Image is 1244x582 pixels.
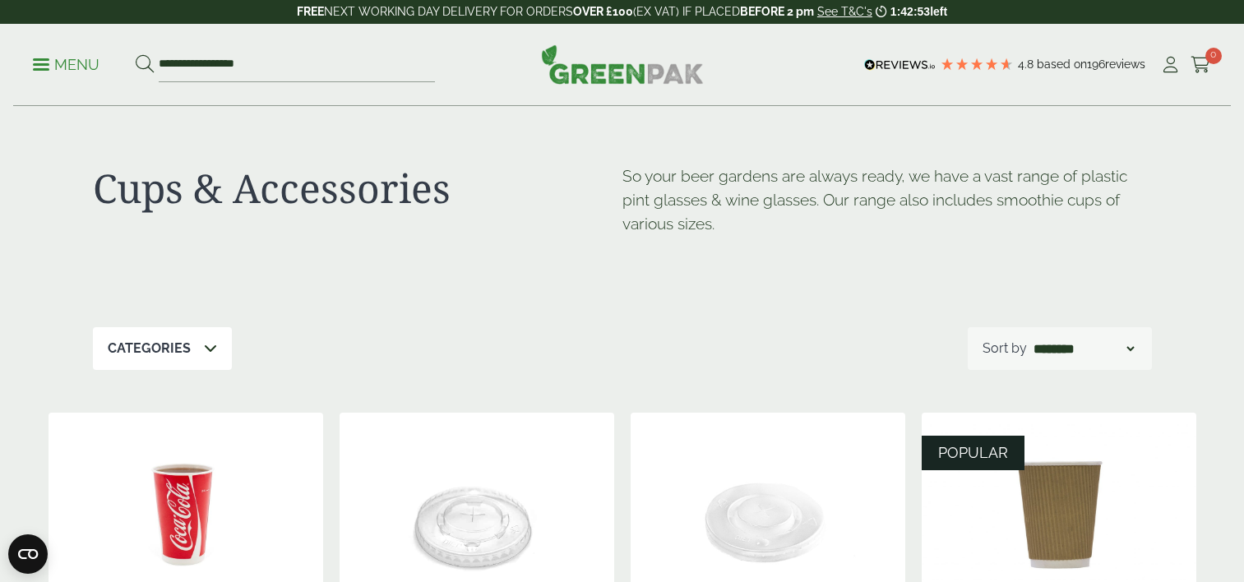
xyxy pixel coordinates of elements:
[1087,58,1105,71] span: 196
[33,55,99,72] a: Menu
[93,164,622,212] h1: Cups & Accessories
[1037,58,1087,71] span: Based on
[1160,57,1181,73] i: My Account
[983,339,1027,358] p: Sort by
[864,59,936,71] img: REVIEWS.io
[817,5,872,18] a: See T&C's
[541,44,704,84] img: GreenPak Supplies
[1191,57,1211,73] i: Cart
[622,164,1152,235] p: So your beer gardens are always ready, we have a vast range of plastic pint glasses & wine glasse...
[8,534,48,574] button: Open CMP widget
[1105,58,1145,71] span: reviews
[1018,58,1037,71] span: 4.8
[573,5,633,18] strong: OVER £100
[1191,53,1211,77] a: 0
[938,444,1008,461] span: POPULAR
[1205,48,1222,64] span: 0
[930,5,947,18] span: left
[890,5,930,18] span: 1:42:53
[33,55,99,75] p: Menu
[108,339,191,358] p: Categories
[740,5,814,18] strong: BEFORE 2 pm
[940,57,1014,72] div: 4.79 Stars
[1030,339,1137,358] select: Shop order
[297,5,324,18] strong: FREE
